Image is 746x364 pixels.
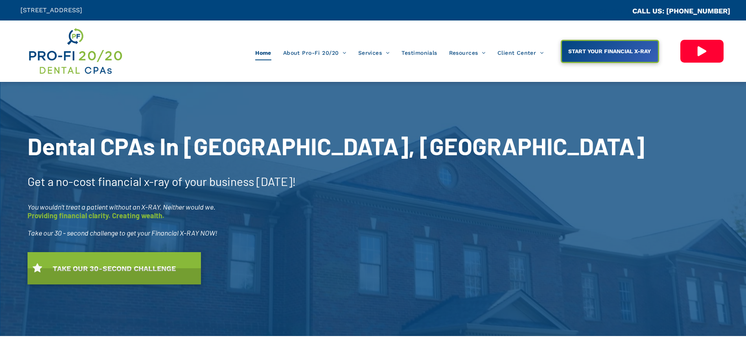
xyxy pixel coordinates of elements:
span: Get a [28,174,53,188]
span: START YOUR FINANCIAL X-RAY [565,44,654,58]
a: About Pro-Fi 20/20 [277,45,352,60]
a: Services [352,45,396,60]
a: CALL US: [PHONE_NUMBER] [632,7,730,15]
span: Providing financial clarity. Creating wealth. [28,211,164,220]
span: Take our 30 - second challenge to get your Financial X-RAY NOW! [28,228,217,237]
a: Client Center [492,45,550,60]
span: CA::CALLC [599,7,632,15]
span: of your business [DATE]! [172,174,296,188]
a: TAKE OUR 30-SECOND CHALLENGE [28,252,201,284]
span: TAKE OUR 30-SECOND CHALLENGE [50,260,179,277]
span: no-cost financial x-ray [56,174,169,188]
span: You wouldn’t treat a patient without an X-RAY. Neither would we. [28,202,216,211]
a: Resources [443,45,492,60]
img: Get Dental CPA Consulting, Bookkeeping, & Bank Loans [28,26,123,76]
span: Dental CPAs In [GEOGRAPHIC_DATA], [GEOGRAPHIC_DATA] [28,132,645,160]
a: Home [249,45,277,60]
span: [STREET_ADDRESS] [20,6,82,14]
a: Testimonials [396,45,443,60]
a: START YOUR FINANCIAL X-RAY [561,40,659,63]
